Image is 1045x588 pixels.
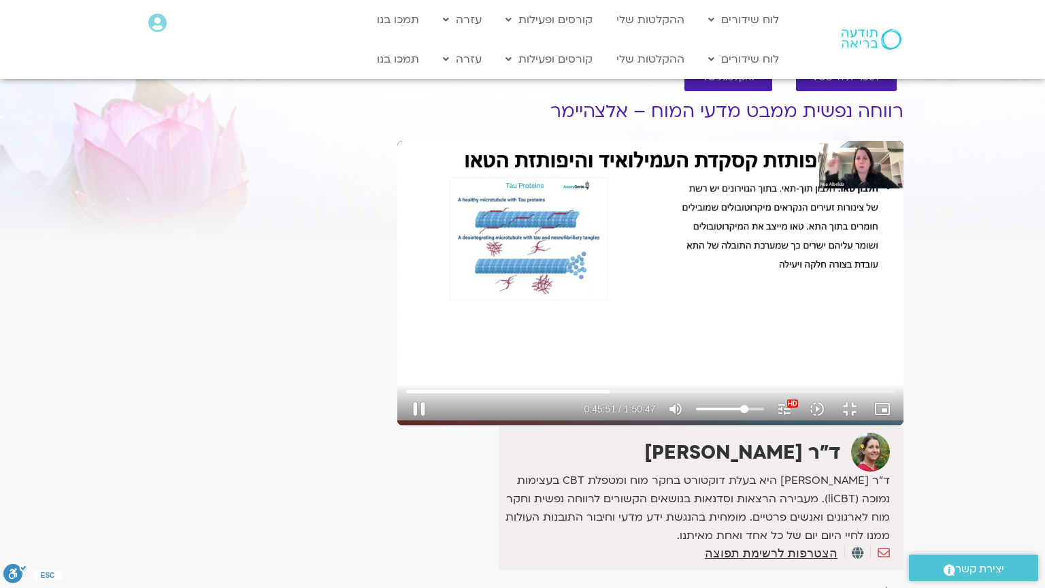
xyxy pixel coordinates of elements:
[370,7,426,33] a: תמכו בנו
[397,101,903,122] h1: רווחה נפשית ממבט מדעי המוח – אלצהיימר
[705,547,837,559] a: הצטרפות לרשימת תפוצה
[502,472,890,545] p: ד״ר [PERSON_NAME] היא בעלת דוקטורט בחקר מוח ומטפלת CBT בעצימות נמוכה (liCBT). מעבירה הרצאות וסדנא...
[842,29,901,50] img: תודעה בריאה
[610,46,691,72] a: ההקלטות שלי
[701,7,786,33] a: לוח שידורים
[701,46,786,72] a: לוח שידורים
[499,7,599,33] a: קורסים ופעילות
[499,46,599,72] a: קורסים ופעילות
[610,7,691,33] a: ההקלטות שלי
[851,433,890,472] img: ד"ר נועה אלבלדה
[955,560,1004,578] span: יצירת קשר
[909,555,1038,581] a: יצירת קשר
[812,73,880,83] span: לספריית ה-VOD
[701,73,756,83] span: להקלטות שלי
[436,7,488,33] a: עזרה
[370,46,426,72] a: תמכו בנו
[436,46,488,72] a: עזרה
[644,440,841,465] strong: ד"ר [PERSON_NAME]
